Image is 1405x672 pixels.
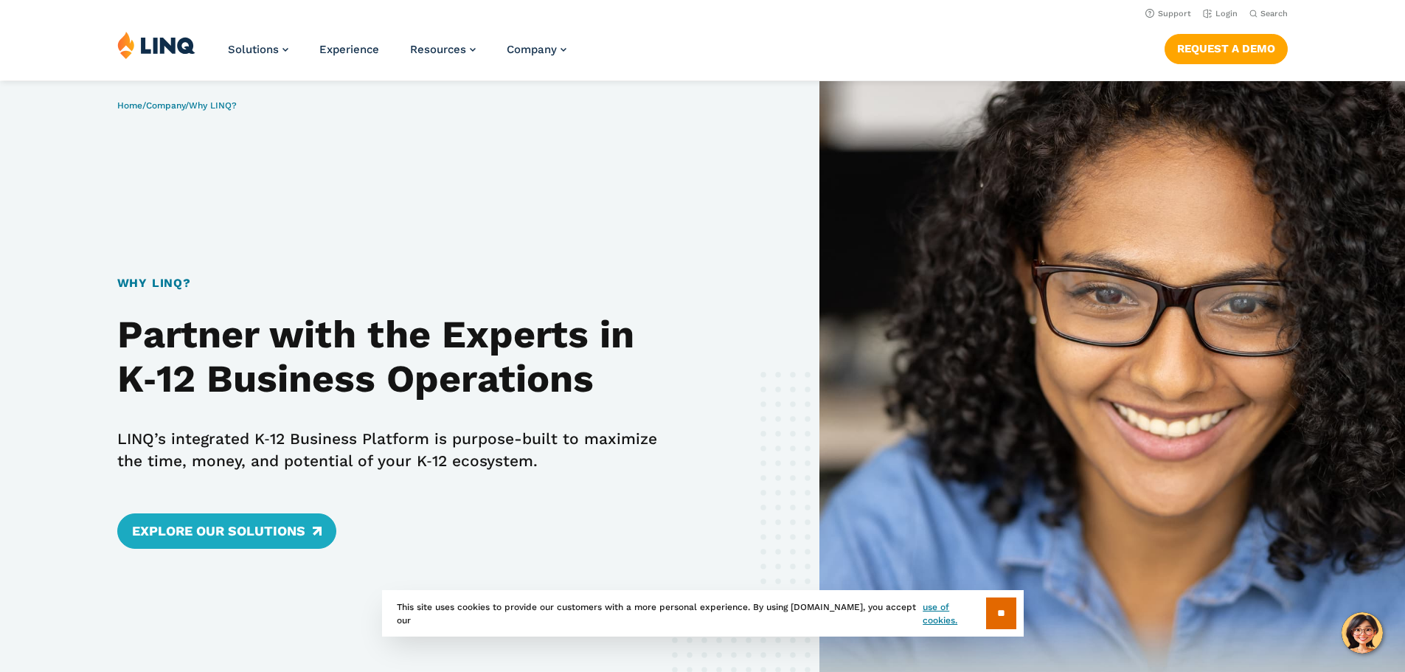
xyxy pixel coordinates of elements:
[1260,9,1288,18] span: Search
[1145,9,1191,18] a: Support
[1203,9,1238,18] a: Login
[117,100,142,111] a: Home
[410,43,466,56] span: Resources
[410,43,476,56] a: Resources
[146,100,185,111] a: Company
[117,274,671,292] h1: Why LINQ?
[228,43,279,56] span: Solutions
[117,513,336,549] a: Explore Our Solutions
[1342,612,1383,654] button: Hello, have a question? Let’s chat.
[1249,8,1288,19] button: Open Search Bar
[507,43,557,56] span: Company
[507,43,566,56] a: Company
[117,31,195,59] img: LINQ | K‑12 Software
[319,43,379,56] a: Experience
[1165,31,1288,63] nav: Button Navigation
[117,428,671,472] p: LINQ’s integrated K‑12 Business Platform is purpose-built to maximize the time, money, and potent...
[228,31,566,80] nav: Primary Navigation
[382,590,1024,637] div: This site uses cookies to provide our customers with a more personal experience. By using [DOMAIN...
[189,100,237,111] span: Why LINQ?
[923,600,985,627] a: use of cookies.
[117,100,237,111] span: / /
[228,43,288,56] a: Solutions
[1165,34,1288,63] a: Request a Demo
[117,313,671,401] h2: Partner with the Experts in K‑12 Business Operations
